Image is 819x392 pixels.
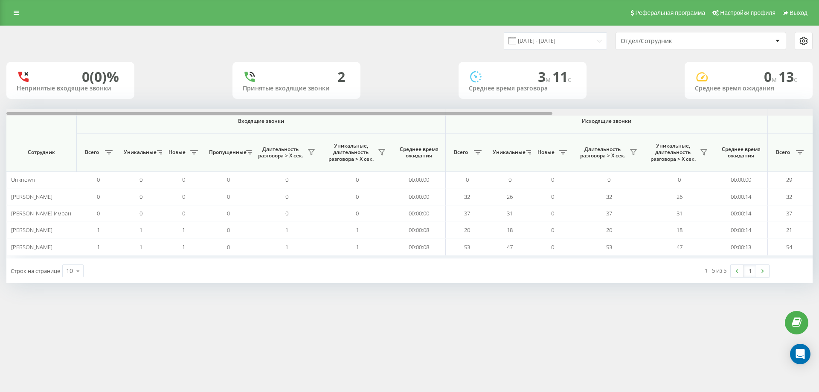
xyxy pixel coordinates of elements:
span: 0 [182,209,185,217]
span: 0 [139,193,142,200]
span: 3 [538,67,552,86]
span: 32 [464,193,470,200]
span: м [772,75,778,84]
span: 0 [227,176,230,183]
span: 18 [677,226,682,234]
span: 0 [508,176,511,183]
span: 37 [786,209,792,217]
span: 54 [786,243,792,251]
span: 0 [227,226,230,234]
span: 18 [507,226,513,234]
span: Уникальные, длительность разговора > Х сек. [648,142,697,163]
span: 0 [285,176,288,183]
span: 1 [182,243,185,251]
span: Всего [81,149,102,156]
div: Непринятые входящие звонки [17,85,124,92]
span: 37 [606,209,612,217]
td: 00:00:08 [392,222,446,238]
span: 29 [786,176,792,183]
td: 00:00:00 [392,171,446,188]
span: 1 [285,243,288,251]
span: [PERSON_NAME] [11,243,52,251]
span: 47 [507,243,513,251]
span: Среднее время ожидания [399,146,439,159]
span: c [568,75,571,84]
span: 21 [786,226,792,234]
div: Среднее время ожидания [695,85,802,92]
div: 1 - 5 из 5 [705,266,726,275]
span: Пропущенные [209,149,244,156]
span: 0 [97,193,100,200]
td: 00:00:13 [714,238,768,255]
span: 0 [97,209,100,217]
span: 20 [606,226,612,234]
td: 00:00:00 [392,205,446,222]
span: [PERSON_NAME] Имран [11,209,71,217]
span: Длительность разговора > Х сек. [578,146,627,159]
span: [PERSON_NAME] [11,193,52,200]
span: 0 [356,176,359,183]
span: 0 [551,243,554,251]
a: 1 [743,265,756,277]
span: Входящие звонки [99,118,423,125]
span: Реферальная программа [635,9,705,16]
span: Настройки профиля [720,9,775,16]
span: 26 [507,193,513,200]
span: 0 [139,176,142,183]
td: 00:00:14 [714,222,768,238]
span: Длительность разговора > Х сек. [256,146,305,159]
span: Новые [535,149,557,156]
span: 0 [607,176,610,183]
span: Уникальные [124,149,154,156]
span: 31 [507,209,513,217]
span: 0 [227,209,230,217]
span: 0 [551,209,554,217]
div: Отдел/Сотрудник [621,38,723,45]
span: 1 [97,226,100,234]
span: 0 [678,176,681,183]
span: Unknown [11,176,35,183]
span: Уникальные, длительность разговора > Х сек. [326,142,375,163]
span: 31 [677,209,682,217]
span: Среднее время ожидания [721,146,761,159]
span: 1 [97,243,100,251]
span: 0 [285,193,288,200]
span: 0 [764,67,778,86]
span: Уникальные [493,149,523,156]
div: 2 [337,69,345,85]
span: [PERSON_NAME] [11,226,52,234]
span: Всего [772,149,793,156]
div: Open Intercom Messenger [790,344,810,364]
span: 0 [551,193,554,200]
span: 37 [464,209,470,217]
span: Исходящие звонки [466,118,748,125]
span: 0 [182,193,185,200]
span: 26 [677,193,682,200]
span: Выход [790,9,807,16]
span: 0 [551,176,554,183]
span: 0 [356,209,359,217]
span: 0 [356,193,359,200]
td: 00:00:14 [714,205,768,222]
span: 53 [464,243,470,251]
span: 13 [778,67,797,86]
span: 1 [139,243,142,251]
span: Сотрудник [14,149,69,156]
span: 0 [97,176,100,183]
span: Всего [450,149,471,156]
div: Среднее время разговора [469,85,576,92]
span: 1 [356,226,359,234]
div: Принятые входящие звонки [243,85,350,92]
span: Новые [166,149,188,156]
div: 0 (0)% [82,69,119,85]
span: 20 [464,226,470,234]
span: 1 [356,243,359,251]
span: 0 [551,226,554,234]
span: 47 [677,243,682,251]
span: 32 [786,193,792,200]
td: 00:00:00 [392,188,446,205]
span: м [546,75,552,84]
span: 0 [227,243,230,251]
span: 0 [139,209,142,217]
div: 10 [66,267,73,275]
